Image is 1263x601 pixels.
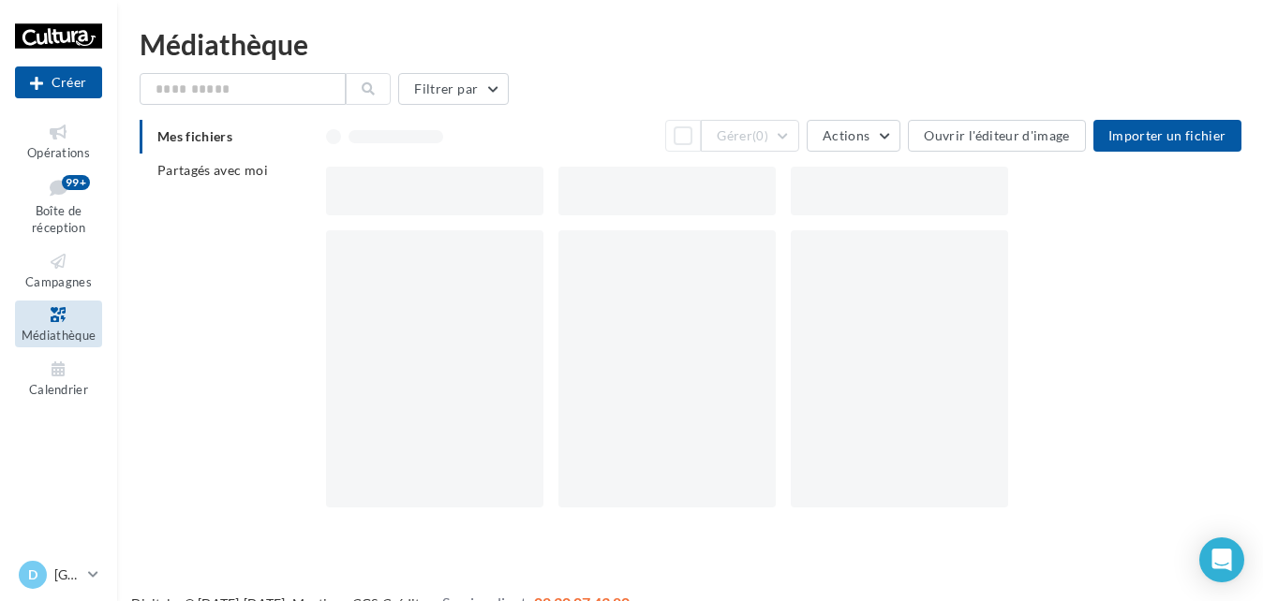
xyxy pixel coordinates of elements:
[398,73,509,105] button: Filtrer par
[1199,537,1244,582] div: Open Intercom Messenger
[22,328,97,343] span: Médiathèque
[15,355,102,401] a: Calendrier
[1108,127,1226,143] span: Importer un fichier
[15,557,102,593] a: D [GEOGRAPHIC_DATA]
[157,162,268,178] span: Partagés avec moi
[1093,120,1241,152] button: Importer un fichier
[54,565,81,584] p: [GEOGRAPHIC_DATA]
[15,171,102,240] a: Boîte de réception99+
[32,203,85,236] span: Boîte de réception
[15,300,102,346] a: Médiathèque
[29,382,88,397] span: Calendrier
[15,66,102,98] button: Créer
[15,247,102,293] a: Campagnes
[823,127,869,143] span: Actions
[28,565,37,584] span: D
[752,128,768,143] span: (0)
[25,274,92,289] span: Campagnes
[27,145,90,160] span: Opérations
[140,30,1241,58] div: Médiathèque
[62,175,90,190] div: 99+
[157,128,232,144] span: Mes fichiers
[908,120,1085,152] button: Ouvrir l'éditeur d'image
[15,118,102,164] a: Opérations
[807,120,900,152] button: Actions
[15,66,102,98] div: Nouvelle campagne
[701,120,799,152] button: Gérer(0)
